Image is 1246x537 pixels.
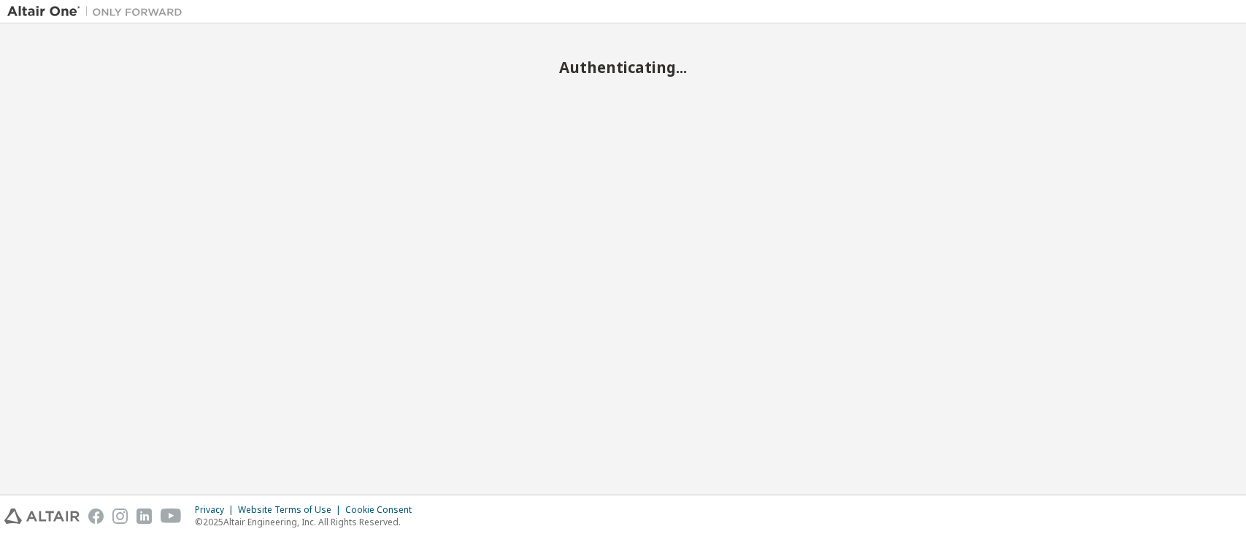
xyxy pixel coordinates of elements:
[4,509,80,524] img: altair_logo.svg
[238,504,345,516] div: Website Terms of Use
[7,58,1239,77] h2: Authenticating...
[7,4,190,19] img: Altair One
[161,509,182,524] img: youtube.svg
[195,516,420,528] p: © 2025 Altair Engineering, Inc. All Rights Reserved.
[345,504,420,516] div: Cookie Consent
[195,504,238,516] div: Privacy
[136,509,152,524] img: linkedin.svg
[112,509,128,524] img: instagram.svg
[88,509,104,524] img: facebook.svg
